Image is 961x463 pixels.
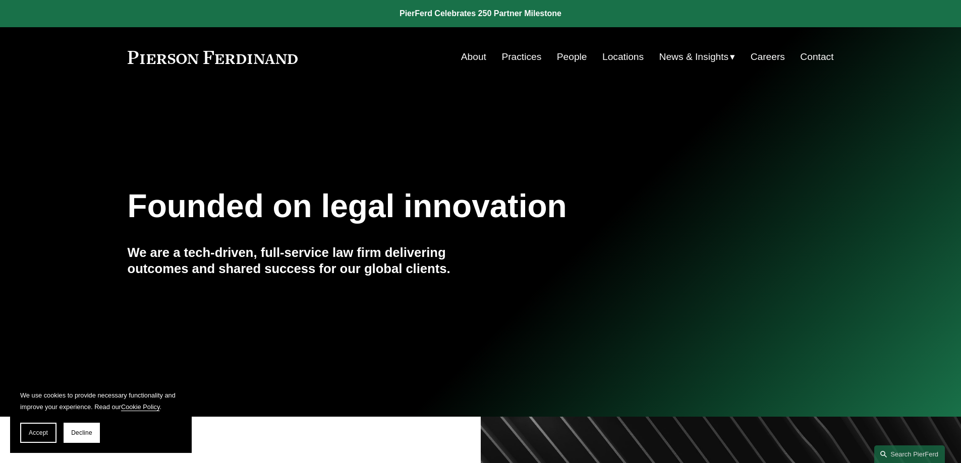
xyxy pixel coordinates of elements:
[71,429,92,436] span: Decline
[751,47,785,67] a: Careers
[659,48,729,66] span: News & Insights
[800,47,833,67] a: Contact
[602,47,644,67] a: Locations
[10,379,192,453] section: Cookie banner
[121,403,160,411] a: Cookie Policy
[501,47,541,67] a: Practices
[29,429,48,436] span: Accept
[557,47,587,67] a: People
[461,47,486,67] a: About
[20,423,56,443] button: Accept
[128,188,716,225] h1: Founded on legal innovation
[64,423,100,443] button: Decline
[874,445,945,463] a: Search this site
[659,47,736,67] a: folder dropdown
[128,244,481,277] h4: We are a tech-driven, full-service law firm delivering outcomes and shared success for our global...
[20,389,182,413] p: We use cookies to provide necessary functionality and improve your experience. Read our .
